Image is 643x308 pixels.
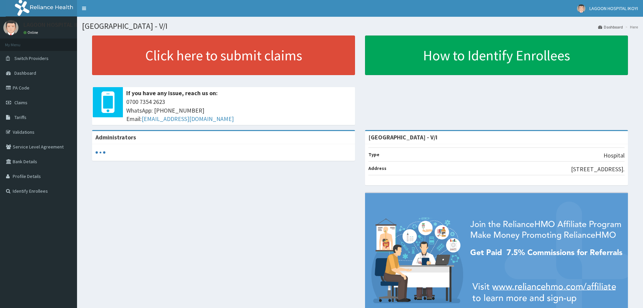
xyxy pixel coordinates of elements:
[365,36,628,75] a: How to Identify Enrollees
[14,100,27,106] span: Claims
[126,98,352,123] span: 0700 7354 2623 WhatsApp: [PHONE_NUMBER] Email:
[95,133,136,141] b: Administrators
[624,24,638,30] li: Here
[14,70,36,76] span: Dashboard
[603,151,625,160] p: Hospital
[23,30,40,35] a: Online
[23,22,88,28] p: LAGOON HOSPITAL IKOYI
[598,24,623,30] a: Dashboard
[571,165,625,174] p: [STREET_ADDRESS].
[14,114,26,120] span: Tariffs
[14,55,49,61] span: Switch Providers
[92,36,355,75] a: Click here to submit claims
[368,151,379,158] b: Type
[3,20,18,35] img: User Image
[95,147,105,158] svg: audio-loading
[368,133,437,141] strong: [GEOGRAPHIC_DATA] - V/I
[126,89,218,97] b: If you have any issue, reach us on:
[142,115,234,123] a: [EMAIL_ADDRESS][DOMAIN_NAME]
[368,165,386,171] b: Address
[577,4,585,13] img: User Image
[589,5,638,11] span: LAGOON HOSPITAL IKOYI
[82,22,638,30] h1: [GEOGRAPHIC_DATA] - V/I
